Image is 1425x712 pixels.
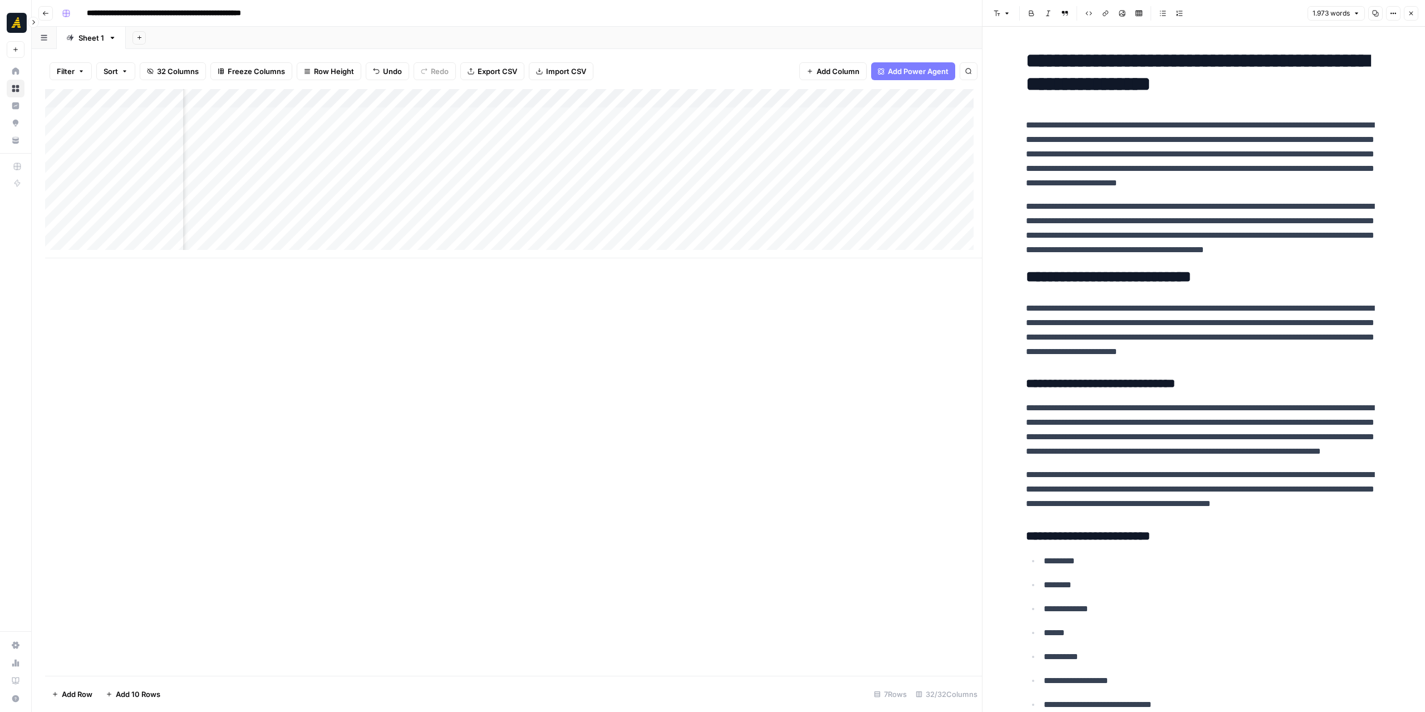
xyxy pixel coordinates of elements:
button: Row Height [297,62,361,80]
span: Import CSV [546,66,586,77]
span: Add 10 Rows [116,689,160,700]
a: Usage [7,654,24,672]
span: 1.973 words [1313,8,1350,18]
button: Help + Support [7,690,24,708]
a: Browse [7,80,24,97]
span: Freeze Columns [228,66,285,77]
span: Row Height [314,66,354,77]
button: Import CSV [529,62,593,80]
button: Freeze Columns [210,62,292,80]
button: Undo [366,62,409,80]
span: Add Column [817,66,859,77]
button: Add 10 Rows [99,685,167,703]
button: Export CSV [460,62,524,80]
span: Add Row [62,689,92,700]
div: 32/32 Columns [911,685,982,703]
a: Opportunities [7,114,24,132]
a: Learning Hub [7,672,24,690]
img: Marketers in Demand Logo [7,13,27,33]
button: Workspace: Marketers in Demand [7,9,24,37]
a: Sheet 1 [57,27,126,49]
span: Add Power Agent [888,66,949,77]
a: Your Data [7,131,24,149]
button: Add Row [45,685,99,703]
span: Undo [383,66,402,77]
a: Insights [7,97,24,115]
button: Filter [50,62,92,80]
span: Filter [57,66,75,77]
span: Redo [431,66,449,77]
span: Sort [104,66,118,77]
div: Sheet 1 [78,32,104,43]
button: 32 Columns [140,62,206,80]
button: Add Column [799,62,867,80]
button: 1.973 words [1308,6,1365,21]
button: Redo [414,62,456,80]
span: 32 Columns [157,66,199,77]
div: 7 Rows [869,685,911,703]
a: Home [7,62,24,80]
span: Export CSV [478,66,517,77]
a: Settings [7,636,24,654]
button: Add Power Agent [871,62,955,80]
button: Sort [96,62,135,80]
